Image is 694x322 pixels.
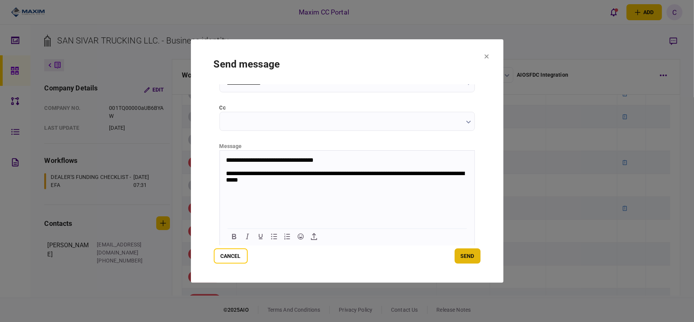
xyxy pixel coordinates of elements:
[294,231,307,242] button: Emojis
[220,151,474,227] iframe: Rich Text Area
[214,248,248,264] button: Cancel
[220,142,475,150] div: message
[241,231,254,242] button: Italic
[455,248,481,264] button: send
[228,231,240,242] button: Bold
[214,58,481,70] h1: send message
[220,112,475,131] input: cc
[220,104,475,112] label: cc
[254,231,267,242] button: Underline
[268,231,280,242] button: Bullet list
[281,231,294,242] button: Numbered list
